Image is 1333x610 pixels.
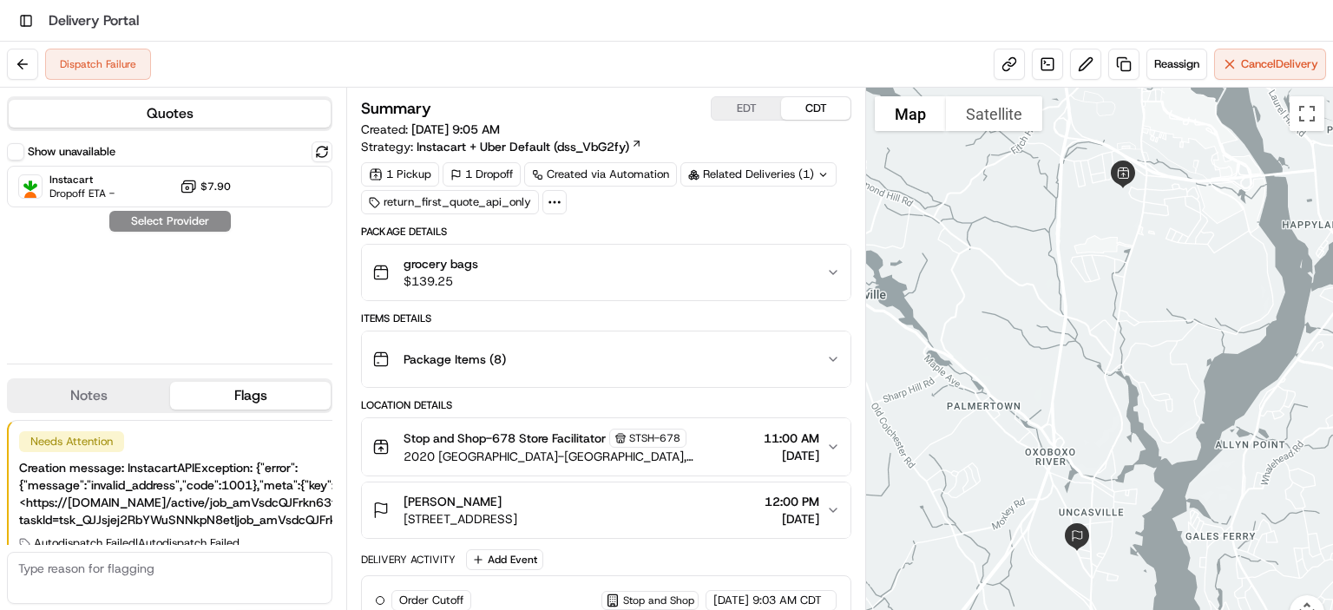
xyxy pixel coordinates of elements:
[361,398,851,412] div: Location Details
[200,180,231,193] span: $7.90
[946,96,1042,131] button: Show satellite imagery
[49,173,115,187] span: Instacart
[180,178,231,195] button: $7.90
[1154,56,1199,72] span: Reassign
[712,97,781,120] button: EDT
[170,382,332,410] button: Flags
[361,138,642,155] div: Strategy:
[765,493,819,510] span: 12:00 PM
[752,593,822,608] span: 9:03 AM CDT
[361,162,439,187] div: 1 Pickup
[404,255,478,272] span: grocery bags
[19,431,124,452] div: Needs Attention
[361,312,851,325] div: Items Details
[361,225,851,239] div: Package Details
[524,162,677,187] a: Created via Automation
[9,100,331,128] button: Quotes
[362,331,850,387] button: Package Items (8)
[404,351,506,368] span: Package Items ( 8 )
[404,493,502,510] span: [PERSON_NAME]
[361,553,456,567] div: Delivery Activity
[629,431,680,445] span: STSH-678
[417,138,629,155] span: Instacart + Uber Default (dss_VbG2fy)
[19,175,42,198] img: Instacart
[34,535,240,551] span: Autodispatch Failed | Autodispatch Failed
[417,138,642,155] a: Instacart + Uber Default (dss_VbG2fy)
[49,10,139,31] h1: Delivery Portal
[404,510,517,528] span: [STREET_ADDRESS]
[28,144,115,160] label: Show unavailable
[404,448,757,465] span: 2020 [GEOGRAPHIC_DATA]-[GEOGRAPHIC_DATA], [GEOGRAPHIC_DATA]
[764,430,819,447] span: 11:00 AM
[764,447,819,464] span: [DATE]
[49,187,115,200] span: Dropoff ETA -
[875,96,946,131] button: Show street map
[404,430,606,447] span: Stop and Shop-678 Store Facilitator
[1146,49,1207,80] button: Reassign
[781,97,850,120] button: CDT
[713,593,749,608] span: [DATE]
[411,121,500,137] span: [DATE] 9:05 AM
[765,510,819,528] span: [DATE]
[1241,56,1318,72] span: Cancel Delivery
[361,101,431,116] h3: Summary
[9,382,170,410] button: Notes
[361,121,500,138] span: Created:
[466,549,543,570] button: Add Event
[399,593,463,608] span: Order Cutoff
[1290,96,1324,131] button: Toggle fullscreen view
[680,162,837,187] div: Related Deliveries (1)
[623,594,694,607] span: Stop and Shop
[19,459,578,528] div: Creation message: InstacartAPIException: {"error":{"message":"invalid_address","code":1001},"meta...
[361,190,539,214] div: return_first_quote_api_only
[404,272,478,290] span: $139.25
[362,245,850,300] button: grocery bags$139.25
[362,418,850,476] button: Stop and Shop-678 Store FacilitatorSTSH-6782020 [GEOGRAPHIC_DATA]-[GEOGRAPHIC_DATA], [GEOGRAPHIC_...
[443,162,521,187] div: 1 Dropoff
[1214,49,1326,80] button: CancelDelivery
[362,482,850,538] button: [PERSON_NAME][STREET_ADDRESS]12:00 PM[DATE]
